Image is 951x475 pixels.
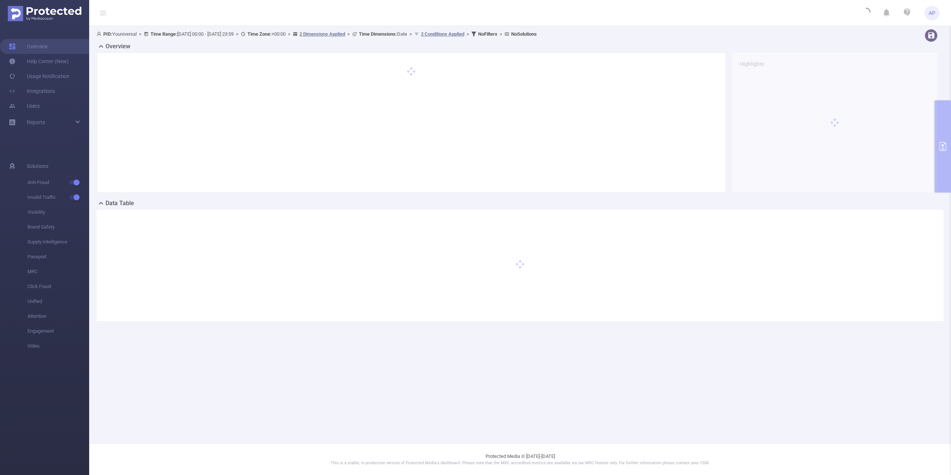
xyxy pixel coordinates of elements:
span: > [137,31,144,37]
span: > [286,31,293,37]
span: Brand Safety [27,220,89,235]
h2: Data Table [106,199,134,208]
span: > [234,31,241,37]
i: icon: user [97,32,103,36]
span: Passport [27,249,89,264]
span: AP [929,6,935,20]
span: Attention [27,309,89,324]
span: > [464,31,471,37]
a: Help Center (New) [9,54,69,69]
span: Invalid Traffic [27,190,89,205]
span: Video [27,339,89,353]
u: 2 Conditions Applied [421,31,464,37]
p: This is a stable, in production version of Protected Media's dashboard. Please note that the MRC ... [108,460,932,466]
footer: Protected Media © [DATE]-[DATE] [89,443,951,475]
span: Date [359,31,407,37]
a: Users [9,98,40,113]
span: Visibility [27,205,89,220]
span: Supply Intelligence [27,235,89,249]
span: Anti-Fraud [27,175,89,190]
span: Engagement [27,324,89,339]
span: Youniversal [DATE] 00:00 - [DATE] 23:59 +00:00 [97,31,537,37]
img: Protected Media [8,6,81,21]
i: icon: loading [861,8,870,18]
b: Time Dimensions : [359,31,397,37]
span: Reports [27,119,45,125]
b: No Filters [478,31,497,37]
a: Usage Notification [9,69,69,84]
span: Unified [27,294,89,309]
a: Integrations [9,84,55,98]
b: PID: [103,31,112,37]
u: 2 Dimensions Applied [299,31,345,37]
span: MRC [27,264,89,279]
h2: Overview [106,42,130,51]
a: Reports [27,115,45,130]
a: Overview [9,39,48,54]
span: > [497,31,504,37]
b: Time Range: [150,31,177,37]
span: > [407,31,414,37]
b: Time Zone: [247,31,272,37]
span: Solutions [27,159,48,174]
b: No Solutions [511,31,537,37]
span: Click Fraud [27,279,89,294]
span: > [345,31,352,37]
